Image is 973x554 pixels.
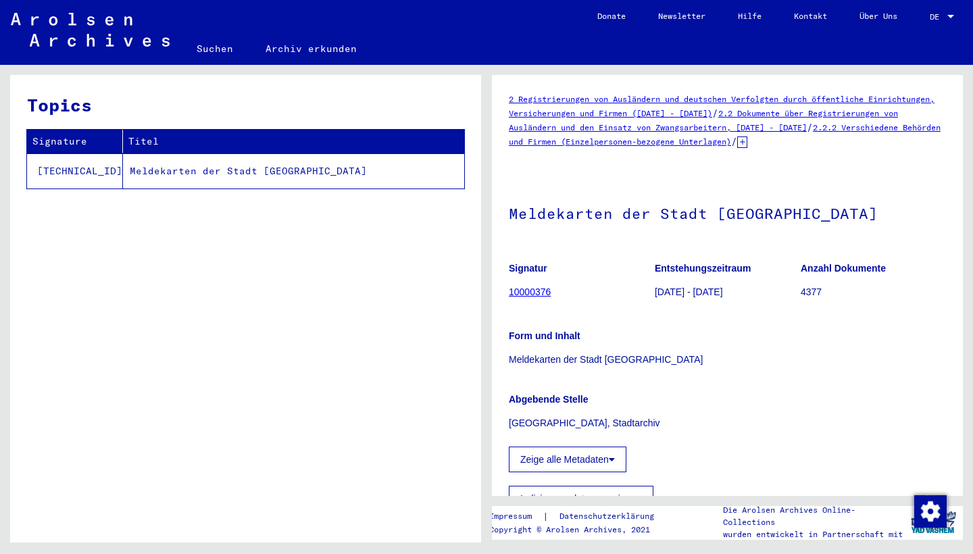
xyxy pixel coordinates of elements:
[123,153,464,188] td: Meldekarten der Stadt [GEOGRAPHIC_DATA]
[27,92,464,118] h3: Topics
[509,182,946,242] h1: Meldekarten der Stadt [GEOGRAPHIC_DATA]
[509,486,653,511] button: Indizierungsdaten anzeigen
[489,509,543,524] a: Impressum
[509,94,934,118] a: 2 Registrierungen von Ausländern und deutschen Verfolgten durch öffentliche Einrichtungen, Versic...
[914,495,947,528] img: Zustimmung ändern
[712,107,718,119] span: /
[27,153,123,188] td: [TECHNICAL_ID]
[489,509,670,524] div: |
[655,285,800,299] p: [DATE] - [DATE]
[807,121,813,133] span: /
[731,135,737,147] span: /
[489,524,670,536] p: Copyright © Arolsen Archives, 2021
[509,447,626,472] button: Zeige alle Metadaten
[801,263,886,274] b: Anzahl Dokumente
[509,263,547,274] b: Signatur
[509,286,551,297] a: 10000376
[249,32,373,65] a: Archiv erkunden
[655,263,751,274] b: Entstehungszeitraum
[123,130,464,153] th: Titel
[930,12,945,22] span: DE
[11,13,170,47] img: Arolsen_neg.svg
[908,505,959,539] img: yv_logo.png
[801,285,946,299] p: 4377
[509,330,580,341] b: Form und Inhalt
[549,509,670,524] a: Datenschutzerklärung
[180,32,249,65] a: Suchen
[27,130,123,153] th: Signature
[509,353,946,367] p: Meldekarten der Stadt [GEOGRAPHIC_DATA]
[509,394,588,405] b: Abgebende Stelle
[509,416,946,430] p: [GEOGRAPHIC_DATA], Stadtarchiv
[723,504,904,528] p: Die Arolsen Archives Online-Collections
[723,528,904,540] p: wurden entwickelt in Partnerschaft mit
